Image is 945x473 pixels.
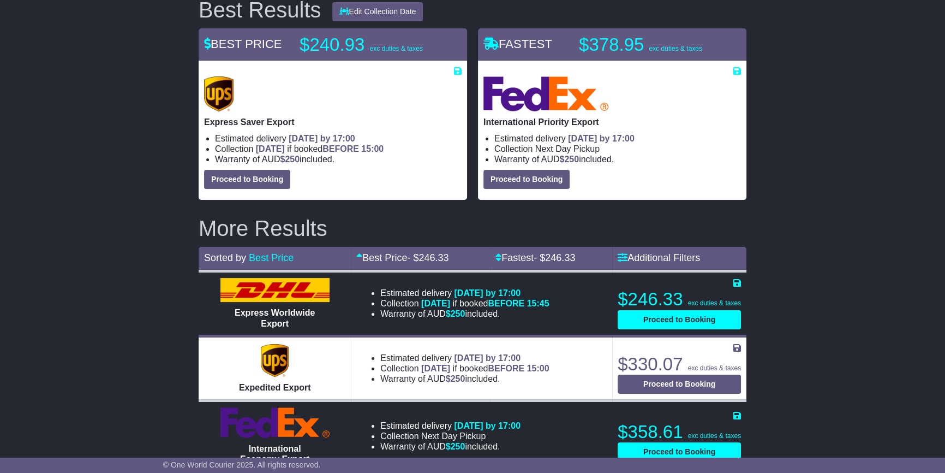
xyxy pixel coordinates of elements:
[488,364,524,373] span: BEFORE
[564,155,579,164] span: 250
[380,309,549,319] li: Warranty of AUD included.
[220,278,330,302] img: DHL: Express Worldwide Export
[618,442,741,462] button: Proceed to Booking
[407,252,448,263] span: - $
[618,421,741,443] p: $358.61
[380,441,521,452] li: Warranty of AUD included.
[240,444,309,464] span: International Economy Export
[483,117,741,127] p: International Priority Export
[421,364,450,373] span: [DATE]
[380,288,549,298] li: Estimated delivery
[289,134,355,143] span: [DATE] by 17:00
[204,252,246,263] span: Sorted by
[380,363,549,374] li: Collection
[421,299,549,308] span: if booked
[215,154,462,164] li: Warranty of AUD included.
[163,460,321,469] span: © One World Courier 2025. All rights reserved.
[483,170,570,189] button: Proceed to Booking
[356,252,448,263] a: Best Price- $246.33
[361,144,384,153] span: 15:00
[380,431,521,441] li: Collection
[256,144,384,153] span: if booked
[618,288,741,310] p: $246.33
[215,133,462,144] li: Estimated delivery
[488,299,524,308] span: BEFORE
[495,252,575,263] a: Fastest- $246.33
[688,364,741,372] span: exc duties & taxes
[261,344,288,377] img: UPS (new): Expedited Export
[285,155,300,164] span: 250
[249,252,294,263] a: Best Price
[483,37,552,51] span: FASTEST
[534,252,575,263] span: - $
[451,309,465,318] span: 250
[688,432,741,440] span: exc duties & taxes
[300,34,436,56] p: $240.93
[322,144,359,153] span: BEFORE
[559,155,579,164] span: $
[618,252,700,263] a: Additional Filters
[380,374,549,384] li: Warranty of AUD included.
[421,431,486,441] span: Next Day Pickup
[649,45,702,52] span: exc duties & taxes
[204,117,462,127] p: Express Saver Export
[568,134,635,143] span: [DATE] by 17:00
[454,288,521,298] span: [DATE] by 17:00
[204,76,234,111] img: UPS (new): Express Saver Export
[220,407,330,438] img: FedEx Express: International Economy Export
[446,309,465,318] span: $
[527,299,549,308] span: 15:45
[494,133,741,144] li: Estimated delivery
[446,442,465,451] span: $
[215,144,462,154] li: Collection
[421,299,450,308] span: [DATE]
[454,353,521,363] span: [DATE] by 17:00
[239,383,311,392] span: Expedited Export
[418,252,448,263] span: 246.33
[380,298,549,309] li: Collection
[545,252,575,263] span: 246.33
[204,37,282,51] span: BEST PRICE
[421,364,549,373] span: if booked
[451,442,465,451] span: 250
[527,364,549,373] span: 15:00
[332,2,423,21] button: Edit Collection Date
[579,34,715,56] p: $378.95
[446,374,465,383] span: $
[235,308,315,328] span: Express Worldwide Export
[535,144,600,153] span: Next Day Pickup
[618,353,741,375] p: $330.07
[618,310,741,329] button: Proceed to Booking
[204,170,290,189] button: Proceed to Booking
[256,144,285,153] span: [DATE]
[454,421,521,430] span: [DATE] by 17:00
[688,299,741,307] span: exc duties & taxes
[280,155,300,164] span: $
[199,216,746,240] h2: More Results
[380,353,549,363] li: Estimated delivery
[494,144,741,154] li: Collection
[380,421,521,431] li: Estimated delivery
[451,374,465,383] span: 250
[618,375,741,394] button: Proceed to Booking
[494,154,741,164] li: Warranty of AUD included.
[483,76,608,111] img: FedEx Express: International Priority Export
[369,45,422,52] span: exc duties & taxes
